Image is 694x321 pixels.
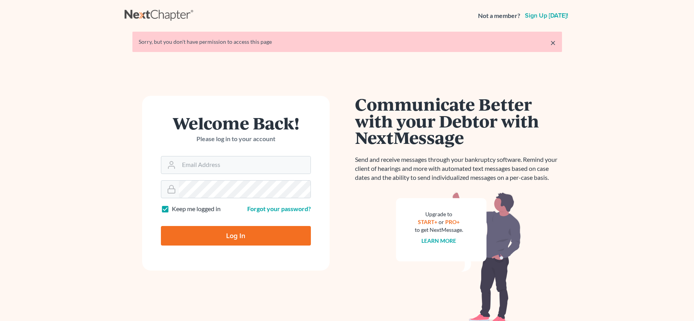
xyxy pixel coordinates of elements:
a: × [550,38,556,47]
a: Sign up [DATE]! [523,13,570,19]
div: Upgrade to [415,210,463,218]
h1: Welcome Back! [161,115,311,131]
a: Forgot your password? [247,205,311,212]
label: Keep me logged in [172,204,221,213]
a: PRO+ [445,219,460,225]
h1: Communicate Better with your Debtor with NextMessage [355,96,562,146]
div: to get NextMessage. [415,226,463,234]
a: Learn more [421,237,456,244]
p: Please log in to your account [161,134,311,143]
strong: Not a member? [478,11,520,20]
input: Email Address [179,156,310,174]
p: Send and receive messages through your bankruptcy software. Remind your client of hearings and mo... [355,155,562,182]
input: Log In [161,226,311,246]
a: START+ [418,219,437,225]
div: Sorry, but you don't have permission to access this page [139,38,556,46]
span: or [439,219,444,225]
